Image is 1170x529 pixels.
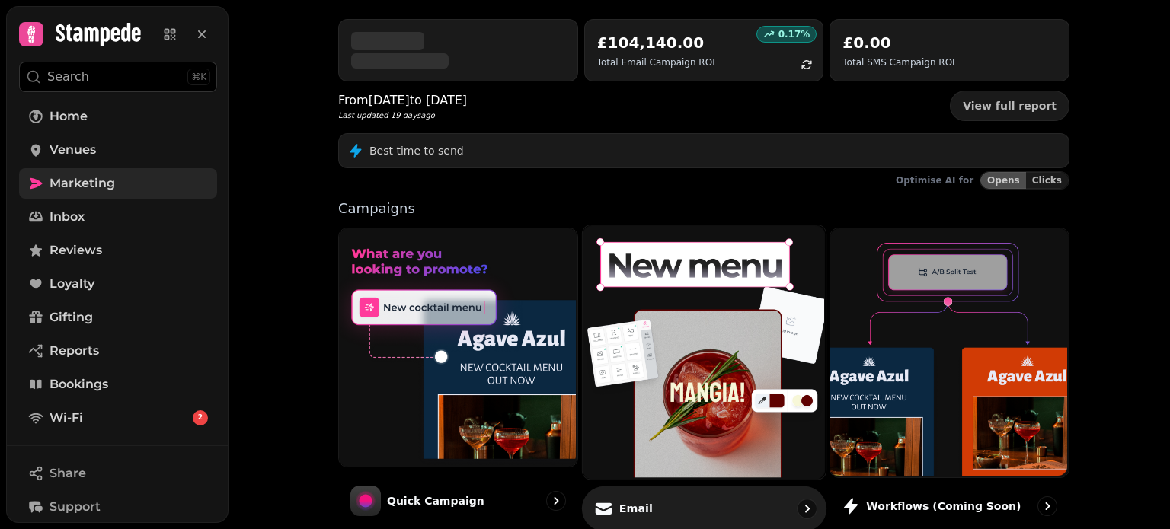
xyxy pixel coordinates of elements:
button: Search⌘K [19,62,217,92]
a: Quick CampaignQuick Campaign [338,228,578,528]
p: Best time to send [369,143,464,158]
p: 0.17 % [778,28,810,40]
span: Support [50,498,101,516]
span: Reviews [50,241,102,260]
h2: £104,140.00 [597,32,715,53]
span: Home [50,107,88,126]
p: Optimise AI for [896,174,973,186]
img: Email [580,224,823,477]
div: ⌘K [187,69,210,85]
p: Campaigns [338,202,1069,215]
a: Gifting [19,302,217,333]
span: Opens [987,176,1020,185]
img: Quick Campaign [337,227,576,465]
span: Inbox [50,208,85,226]
p: Workflows (coming soon) [866,499,1021,514]
span: Wi-Fi [50,409,83,427]
p: Total SMS Campaign ROI [842,56,954,69]
p: Last updated 19 days ago [338,110,467,121]
p: Search [47,68,89,86]
a: Reports [19,336,217,366]
button: Share [19,458,217,489]
span: Loyalty [50,275,94,293]
span: 2 [198,413,203,423]
p: Email [619,501,652,516]
h2: £0.00 [842,32,954,53]
a: Bookings [19,369,217,400]
span: Clicks [1032,176,1062,185]
a: Wi-Fi2 [19,403,217,433]
a: Home [19,101,217,132]
svg: go to [799,501,814,516]
a: Loyalty [19,269,217,299]
p: From [DATE] to [DATE] [338,91,467,110]
a: Inbox [19,202,217,232]
button: Clicks [1026,172,1069,189]
p: Quick Campaign [387,493,484,508]
span: Gifting [50,308,93,327]
a: Marketing [19,168,217,199]
span: Bookings [50,375,108,394]
span: Reports [50,342,99,360]
button: refresh [794,52,820,78]
svg: go to [1040,499,1055,514]
img: Workflows (coming soon) [829,227,1067,476]
a: View full report [950,91,1069,121]
span: Marketing [50,174,115,193]
span: Share [50,464,86,483]
a: Reviews [19,235,217,266]
button: Support [19,492,217,522]
span: Venues [50,141,96,159]
button: Opens [980,172,1026,189]
svg: go to [548,493,564,508]
p: Total Email Campaign ROI [597,56,715,69]
a: Venues [19,135,217,165]
a: Workflows (coming soon)Workflows (coming soon) [830,228,1069,528]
